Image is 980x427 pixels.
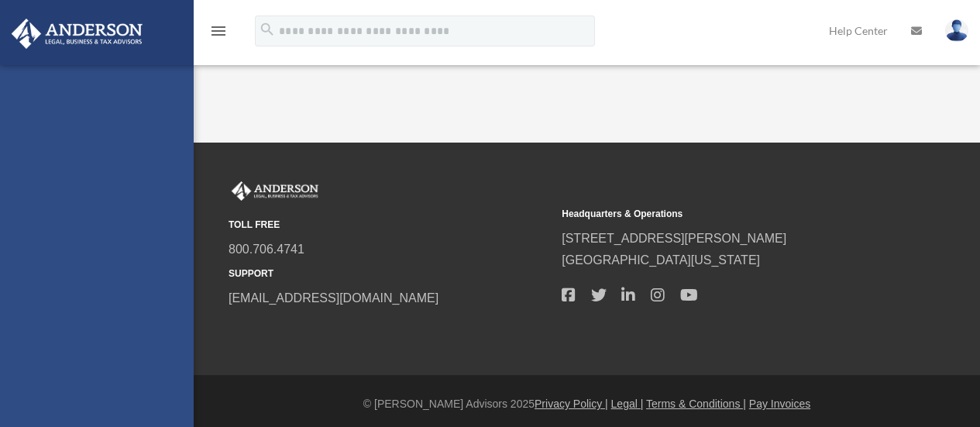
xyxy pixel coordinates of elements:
[229,243,304,256] a: 800.706.4741
[259,21,276,38] i: search
[209,27,228,40] a: menu
[229,217,551,233] small: TOLL FREE
[562,206,884,222] small: Headquarters & Operations
[229,291,438,305] a: [EMAIL_ADDRESS][DOMAIN_NAME]
[611,398,644,410] a: Legal |
[562,253,760,267] a: [GEOGRAPHIC_DATA][US_STATE]
[535,398,608,410] a: Privacy Policy |
[945,19,968,42] img: User Pic
[562,232,786,245] a: [STREET_ADDRESS][PERSON_NAME]
[194,394,980,414] div: © [PERSON_NAME] Advisors 2025
[749,398,810,410] a: Pay Invoices
[7,19,147,49] img: Anderson Advisors Platinum Portal
[209,22,228,40] i: menu
[229,181,322,201] img: Anderson Advisors Platinum Portal
[229,266,551,282] small: SUPPORT
[646,398,746,410] a: Terms & Conditions |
